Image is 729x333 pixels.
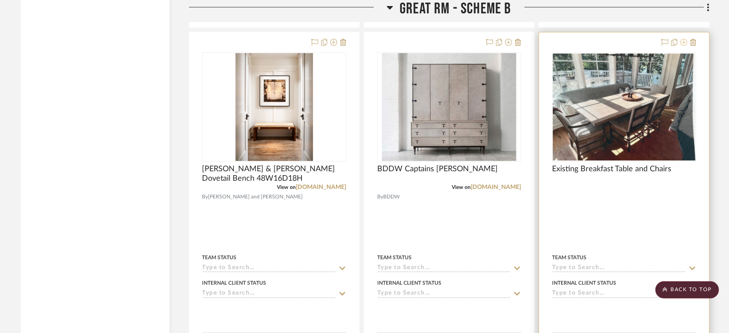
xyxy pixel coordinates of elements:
input: Type to Search… [552,290,686,298]
input: Type to Search… [552,264,686,273]
input: Type to Search… [202,290,336,298]
img: BDDW Captains Hutch [382,53,517,161]
span: BDDW Captains [PERSON_NAME] [377,164,498,174]
span: BDDW [383,193,400,201]
img: Powell & Bonnell Dovetail Bench 48W16D18H [236,53,313,161]
span: By [202,193,208,201]
span: By [377,193,383,201]
span: [PERSON_NAME] & [PERSON_NAME] Dovetail Bench 48W16D18H [202,164,346,183]
span: [PERSON_NAME] and [PERSON_NAME] [208,193,303,201]
div: Internal Client Status [377,279,441,287]
input: Type to Search… [202,264,336,273]
div: Team Status [552,254,586,261]
scroll-to-top-button: BACK TO TOP [655,281,719,298]
img: Existing Breakfast Table and Chairs [553,53,695,160]
div: Team Status [377,254,412,261]
div: 0 [552,53,695,161]
a: [DOMAIN_NAME] [296,184,346,190]
input: Type to Search… [377,290,511,298]
div: Internal Client Status [552,279,616,287]
span: View on [277,185,296,190]
span: View on [452,185,471,190]
a: [DOMAIN_NAME] [471,184,521,190]
div: Team Status [202,254,237,261]
input: Type to Search… [377,264,511,273]
span: Existing Breakfast Table and Chairs [552,164,671,174]
div: Internal Client Status [202,279,267,287]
